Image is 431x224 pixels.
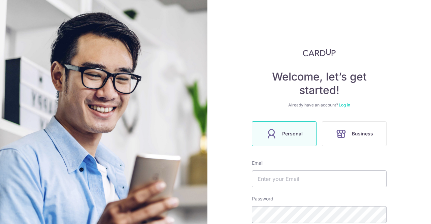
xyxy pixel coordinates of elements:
[282,130,303,138] span: Personal
[339,102,350,107] a: Log in
[303,49,336,57] img: CardUp Logo
[252,102,387,108] div: Already have an account?
[319,121,389,146] a: Business
[352,130,373,138] span: Business
[249,121,319,146] a: Personal
[252,70,387,97] h4: Welcome, let’s get started!
[252,160,263,166] label: Email
[252,195,273,202] label: Password
[252,170,387,187] input: Enter your Email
